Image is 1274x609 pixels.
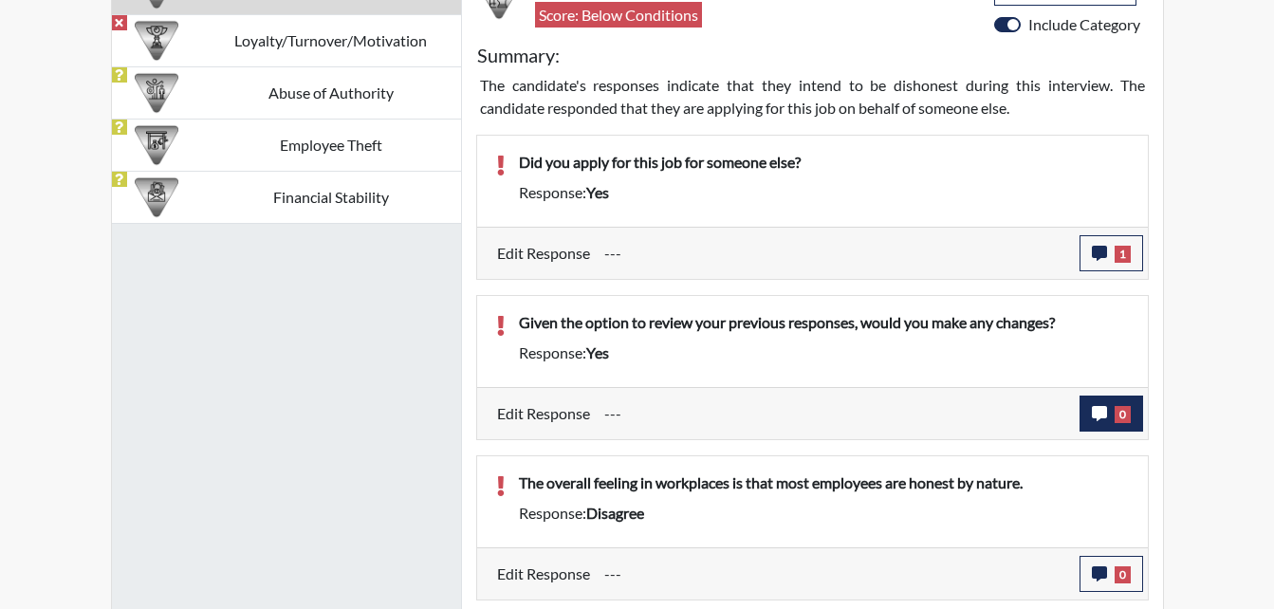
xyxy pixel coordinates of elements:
img: CATEGORY%20ICON-07.58b65e52.png [135,123,178,167]
label: Include Category [1028,13,1140,36]
span: 0 [1115,566,1131,583]
p: The overall feeling in workplaces is that most employees are honest by nature. [519,471,1129,494]
button: 1 [1080,235,1143,271]
h5: Summary: [477,44,560,66]
img: CATEGORY%20ICON-08.97d95025.png [135,175,178,219]
span: disagree [586,504,644,522]
td: Financial Stability [201,171,461,223]
td: Abuse of Authority [201,66,461,119]
p: Did you apply for this job for someone else? [519,151,1129,174]
span: yes [586,183,609,201]
label: Edit Response [497,396,590,432]
p: The candidate's responses indicate that they intend to be dishonest during this interview. The ca... [480,74,1145,120]
div: Update the test taker's response, the change might impact the score [590,556,1080,592]
p: Given the option to review your previous responses, would you make any changes? [519,311,1129,334]
td: Loyalty/Turnover/Motivation [201,14,461,66]
div: Update the test taker's response, the change might impact the score [590,235,1080,271]
label: Edit Response [497,556,590,592]
div: Response: [505,502,1143,525]
label: Edit Response [497,235,590,271]
td: Employee Theft [201,119,461,171]
span: Score: Below Conditions [535,2,702,28]
span: yes [586,343,609,361]
img: CATEGORY%20ICON-01.94e51fac.png [135,71,178,115]
div: Response: [505,181,1143,204]
div: Response: [505,341,1143,364]
button: 0 [1080,556,1143,592]
img: CATEGORY%20ICON-17.40ef8247.png [135,19,178,63]
button: 0 [1080,396,1143,432]
span: 0 [1115,406,1131,423]
span: 1 [1115,246,1131,263]
div: Update the test taker's response, the change might impact the score [590,396,1080,432]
